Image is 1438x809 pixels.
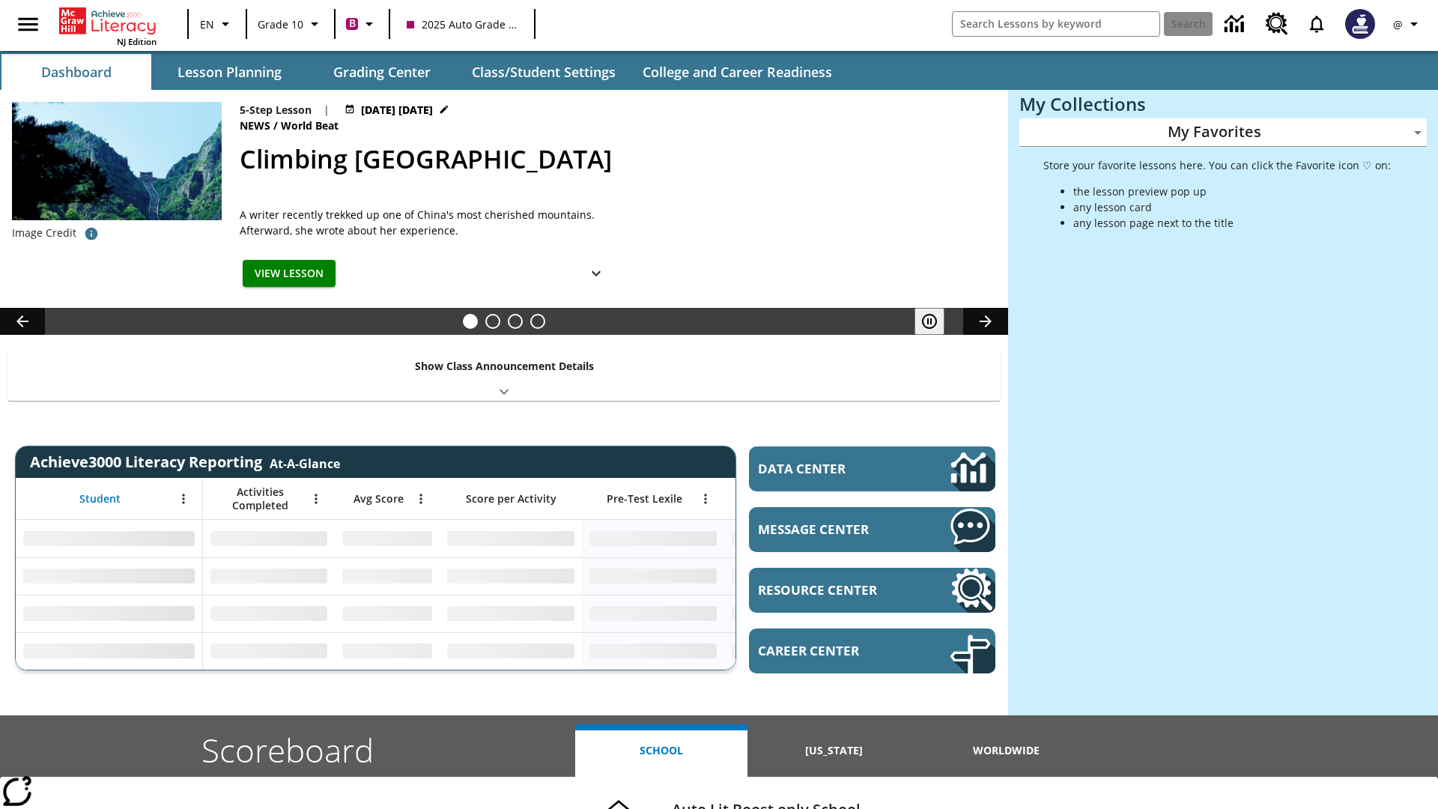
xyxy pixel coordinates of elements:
button: Lesson Planning [154,54,304,90]
span: News [240,118,273,134]
div: At-A-Glance [270,452,340,472]
div: No Data, [203,632,335,670]
button: Grade: Grade 10, Select a grade [252,10,330,37]
div: No Data, [335,595,440,632]
a: Notifications [1297,4,1336,43]
a: Resource Center, Will open in new tab [1257,4,1297,44]
div: Home [59,4,157,47]
div: No Data, [335,520,440,557]
button: [US_STATE] [747,724,920,777]
div: No Data, [335,557,440,595]
span: Grade 10 [258,16,303,32]
button: Pause [914,308,944,335]
button: Open Menu [410,488,432,510]
div: Show Class Announcement Details [7,349,1001,401]
button: Slide 4 Career Lesson [530,314,545,329]
span: World Beat [281,118,342,134]
button: Dashboard [1,54,151,90]
span: Pre-Test Lexile [607,492,682,506]
span: / [273,118,278,133]
button: View Lesson [243,260,336,288]
div: No Data, [724,520,867,557]
span: EN [200,16,214,32]
li: the lesson preview pop up [1073,184,1391,199]
div: No Data, [203,557,335,595]
span: 2025 Auto Grade 10 [407,16,518,32]
span: @ [1393,16,1403,32]
span: Student [79,492,121,506]
button: Lesson carousel, Next [963,308,1008,335]
span: [DATE] [DATE] [361,102,433,118]
p: 5-Step Lesson [240,102,312,118]
a: Home [59,6,157,36]
div: Pause [914,308,959,335]
button: Jul 22 - Jun 30 Choose Dates [342,102,452,118]
a: Data Center [1216,4,1257,45]
button: Select a new avatar [1336,4,1384,43]
p: Store your favorite lessons here. You can click the Favorite icon ♡ on: [1043,157,1391,173]
button: Class/Student Settings [460,54,628,90]
button: Credit for photo and all related images: Public Domain/Charlie Fong [76,220,106,247]
button: Slide 3 Pre-release lesson [508,314,523,329]
span: B [349,14,356,33]
div: No Data, [724,632,867,670]
div: My Favorites [1019,118,1427,147]
span: Score per Activity [466,492,556,506]
input: search field [953,12,1159,36]
div: No Data, [724,595,867,632]
li: any lesson card [1073,199,1391,215]
img: Avatar [1345,9,1375,39]
a: Career Center [749,628,995,673]
div: No Data, [203,595,335,632]
div: A writer recently trekked up one of China's most cherished mountains. Afterward, she wrote about ... [240,207,614,238]
a: Data Center [749,446,995,491]
button: Show Details [581,260,611,288]
div: No Data, [724,557,867,595]
span: Career Center [758,642,905,659]
span: NJ Edition [117,36,157,47]
div: No Data, [335,632,440,670]
img: 6000 stone steps to climb Mount Tai in Chinese countryside [12,102,222,220]
span: Achieve3000 Literacy Reporting [30,452,340,472]
button: Slide 1 Climbing Mount Tai [463,314,478,329]
button: Profile/Settings [1384,10,1432,37]
span: | [324,102,330,118]
span: Activities Completed [210,485,309,512]
h3: My Collections [1019,94,1427,115]
div: No Data, [203,520,335,557]
button: Open Menu [694,488,717,510]
button: Open Menu [172,488,195,510]
button: Open side menu [6,2,50,46]
button: Open Menu [305,488,327,510]
button: Boost Class color is violet red. Change class color [340,10,384,37]
button: School [575,724,747,777]
button: Worldwide [920,724,1093,777]
li: any lesson page next to the title [1073,215,1391,231]
a: Message Center [749,507,995,552]
button: Slide 2 Defining Our Government's Purpose [485,314,500,329]
p: Image Credit [12,225,76,240]
p: Show Class Announcement Details [415,358,594,374]
span: Avg Score [354,492,404,506]
a: Resource Center, Will open in new tab [749,568,995,613]
span: Message Center [758,521,905,538]
h2: Climbing Mount Tai [240,140,990,178]
button: Grading Center [307,54,457,90]
button: College and Career Readiness [631,54,844,90]
button: Language: EN, Select a language [193,10,241,37]
span: Resource Center [758,581,905,599]
span: Data Center [758,460,899,477]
